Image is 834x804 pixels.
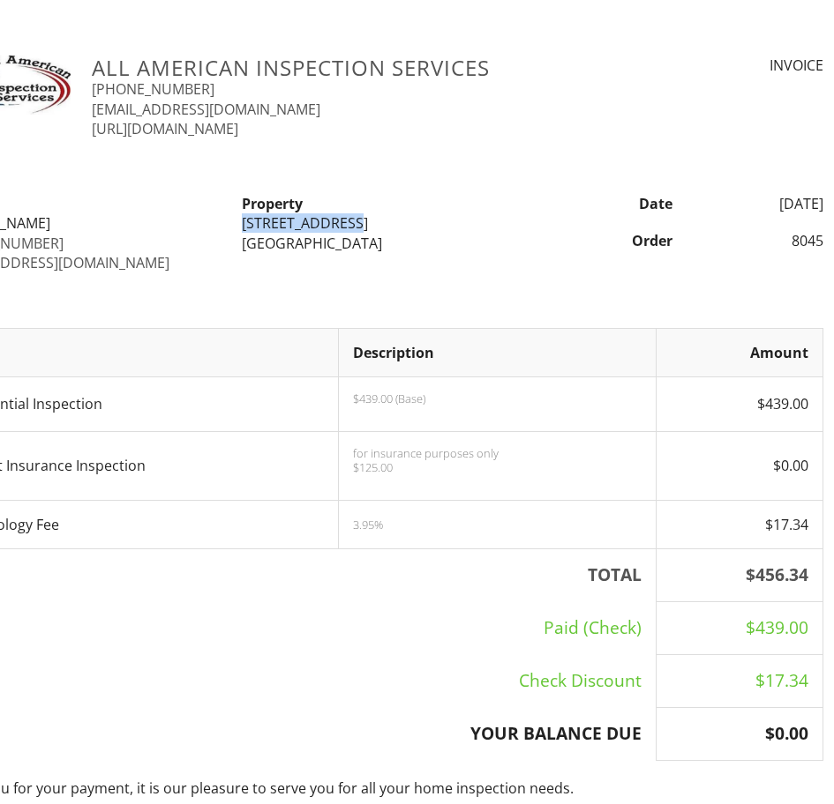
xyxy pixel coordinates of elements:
[339,328,657,376] th: Description
[242,194,303,213] strong: Property
[657,328,823,376] th: Amount
[657,601,823,654] td: $439.00
[92,79,214,99] a: [PHONE_NUMBER]
[657,707,823,760] th: $0.00
[683,231,834,250] div: 8045
[353,391,642,406] p: $439.00 (Base)
[242,213,522,233] div: [STREET_ADDRESS]
[683,194,834,213] div: [DATE]
[242,234,522,253] div: [GEOGRAPHIC_DATA]
[657,377,823,432] td: $439.00
[353,446,642,460] div: for insurance purposes only
[657,654,823,707] td: $17.34
[353,517,642,532] div: 3.95%
[92,56,597,79] h3: ALL AMERICAN INSPECTION SERVICES
[92,119,238,138] a: [URL][DOMAIN_NAME]
[657,500,823,548] td: $17.34
[353,460,642,474] p: $125.00
[533,194,684,213] div: Date
[533,231,684,250] div: Order
[619,56,823,75] div: INVOICE
[657,431,823,500] td: $0.00
[657,549,823,602] th: $456.34
[92,100,320,119] a: [EMAIL_ADDRESS][DOMAIN_NAME]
